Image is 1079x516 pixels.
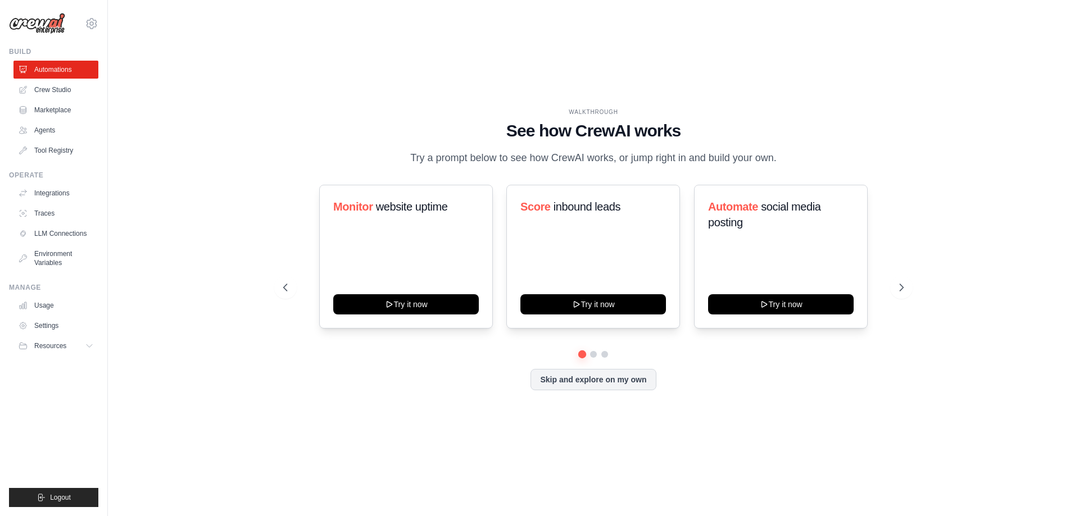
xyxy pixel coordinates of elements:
[9,13,65,34] img: Logo
[13,245,98,272] a: Environment Variables
[520,200,551,213] span: Score
[531,369,656,390] button: Skip and explore on my own
[283,108,904,116] div: WALKTHROUGH
[13,204,98,222] a: Traces
[9,488,98,507] button: Logout
[554,200,620,213] span: inbound leads
[34,341,66,350] span: Resources
[13,337,98,355] button: Resources
[13,296,98,314] a: Usage
[13,121,98,139] a: Agents
[333,200,373,213] span: Monitor
[708,200,821,229] span: social media posting
[333,294,479,314] button: Try it now
[13,141,98,159] a: Tool Registry
[13,101,98,119] a: Marketplace
[283,121,904,141] h1: See how CrewAI works
[520,294,666,314] button: Try it now
[376,200,448,213] span: website uptime
[9,171,98,180] div: Operate
[13,61,98,79] a: Automations
[9,283,98,292] div: Manage
[708,294,854,314] button: Try it now
[50,493,71,502] span: Logout
[405,150,782,166] p: Try a prompt below to see how CrewAI works, or jump right in and build your own.
[13,225,98,243] a: LLM Connections
[9,47,98,56] div: Build
[13,184,98,202] a: Integrations
[708,200,758,213] span: Automate
[13,317,98,335] a: Settings
[13,81,98,99] a: Crew Studio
